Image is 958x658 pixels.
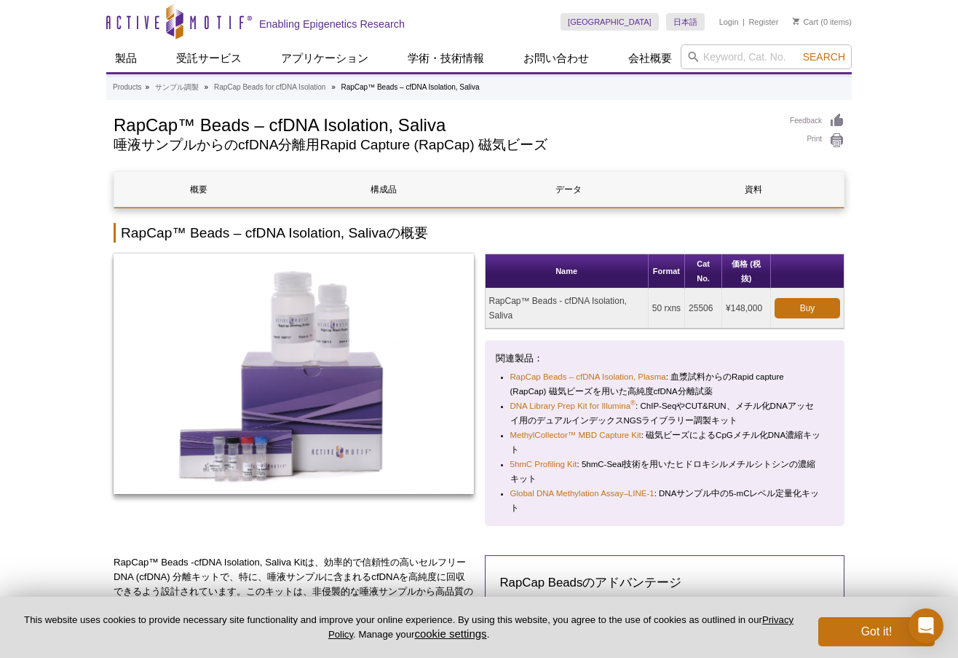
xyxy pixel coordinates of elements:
p: 関連製品： [496,351,834,366]
a: 会社概要 [619,44,681,72]
a: Products [113,81,141,94]
a: 資料 [669,172,837,207]
th: Name [486,254,649,289]
a: 5hmC Profiling Kit [510,457,577,471]
li: » [205,83,209,91]
a: Feedback [790,113,844,129]
a: 日本語 [666,13,705,31]
li: : ChIP-SeqやCUT&RUN、メチル化DNAアッセイ用のデュアルインデックスNGSライブラリー調製キット [510,399,821,428]
button: Got it! [818,617,935,646]
th: Format [649,254,685,289]
a: Login [719,17,739,27]
a: 受託サービス [167,44,250,72]
a: サンプル調製 [155,81,199,94]
a: Register [748,17,778,27]
li: : 血漿試料からのRapid capture (RapCap) 磁気ビーズを用いた高純度cfDNA分離試薬 [510,369,821,399]
a: RapCap Beads – cfDNA Isolation, Plasma [510,369,666,384]
li: RapCap™ Beads – cfDNA Isolation, Saliva [341,83,479,91]
li: » [145,83,149,91]
img: RapCap Beads [114,254,474,494]
td: 50 rxns [649,289,685,329]
input: Keyword, Cat. No. [681,44,852,69]
td: 25506 [685,289,722,329]
a: DNA Library Prep Kit for Illumina® [510,399,636,413]
a: Privacy Policy [328,614,793,639]
a: お問い合わせ [515,44,598,72]
a: 製品 [106,44,146,72]
a: [GEOGRAPHIC_DATA] [561,13,659,31]
h2: 唾液サンプルからのcfDNA分離用Rapid Capture (RapCap) 磁気ビーズ [114,138,775,152]
h2: RapCap™ Beads – cfDNA Isolation, Salivaの概要 [114,223,844,243]
a: Print [790,133,844,149]
h1: RapCap™ Beads – cfDNA Isolation, Saliva [114,113,775,135]
a: 構成品 [299,172,467,207]
div: Open Intercom Messenger [908,608,943,643]
a: 学術・技術情報 [399,44,493,72]
img: Your Cart [793,17,799,25]
a: MethylCollector™ MBD Capture Kit [510,428,641,442]
p: This website uses cookies to provide necessary site functionality and improve your online experie... [23,614,794,641]
li: : 5hmC-Seal技術を用いたヒドロキシルメチルシトシンの濃縮キット [510,457,821,486]
td: ¥148,000 [722,289,771,329]
a: Cart [793,17,818,27]
li: : 磁気ビーズによるCpGメチル化DNA濃縮キット [510,428,821,457]
td: RapCap™ Beads - cfDNA Isolation, Saliva [486,289,649,329]
a: Buy [775,298,840,318]
h2: Enabling Epigenetics Research [259,17,405,31]
th: Cat No. [685,254,722,289]
th: 価格 (税抜) [722,254,771,289]
a: RapCap Beads for cfDNA Isolation [214,81,325,94]
h3: RapCap Beadsのアドバンテージ [500,574,830,592]
sup: ® [630,399,636,407]
li: : DNAサンプル中の5-mCレベル定量化キット [510,486,821,515]
button: cookie settings [414,627,486,640]
li: » [331,83,336,91]
button: Search [799,50,850,63]
a: アプリケーション [272,44,377,72]
a: 概要 [114,172,282,207]
li: | [743,13,745,31]
a: Global DNA Methylation Assay–LINE-1 [510,486,654,501]
li: (0 items) [793,13,852,31]
span: Search [803,51,845,63]
a: データ [484,172,652,207]
p: RapCap™ Beads -cfDNA Isolation, Saliva Kitは、効率的で信頼性の高いセルフリーDNA (cfDNA) 分離キットで、特に、唾液サンプルに含まれるcfDNA... [114,555,474,643]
